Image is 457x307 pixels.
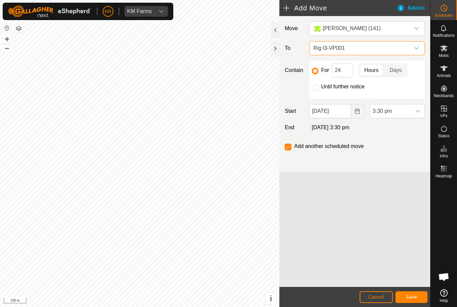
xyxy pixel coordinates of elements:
label: For [321,68,329,73]
span: Rig l3-VP001 [311,42,410,55]
span: KR [105,8,111,15]
span: Cancel [368,294,384,300]
span: i [270,294,272,303]
span: [PERSON_NAME] (141) [323,25,381,31]
span: VPs [440,114,447,118]
button: Cancel [360,291,393,303]
span: Days [389,66,401,74]
button: i [265,293,276,304]
a: Help [431,287,457,305]
span: [DATE] 3:30 pm [312,125,350,130]
button: Save [395,291,428,303]
div: dropdown trigger [410,42,423,55]
span: Help [440,299,448,303]
div: dropdown trigger [155,6,168,17]
img: Gallagher Logo [8,5,92,17]
label: End [282,124,306,132]
span: 3:30 pm [370,104,411,118]
label: Add another scheduled move [294,144,364,149]
button: – [3,44,11,52]
button: Reset Map [3,24,11,32]
div: dropdown trigger [411,104,425,118]
span: Hours [364,66,379,74]
span: Riggs [311,22,410,35]
button: Choose Date [351,104,364,118]
span: Notifications [433,33,455,37]
span: Status [438,134,449,138]
button: + [3,35,11,43]
h2: Add Move [283,4,396,12]
span: Save [406,294,417,300]
label: Until further notice [321,84,365,89]
span: Schedules [434,13,453,17]
div: Advice [397,4,430,12]
a: Open chat [434,267,454,287]
label: Move [282,21,306,36]
label: Start [282,107,306,115]
div: KM Farms [127,9,152,14]
span: KM Farms [124,6,155,17]
label: Contain [282,66,306,74]
label: To [282,41,306,55]
span: Neckbands [434,94,454,98]
a: Privacy Policy [113,298,139,304]
span: Heatmap [436,174,452,178]
span: Infra [440,154,448,158]
span: Mobs [439,54,449,58]
span: Animals [437,74,451,78]
button: Map Layers [15,24,23,32]
div: dropdown trigger [410,22,423,35]
a: Contact Us [146,298,166,304]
